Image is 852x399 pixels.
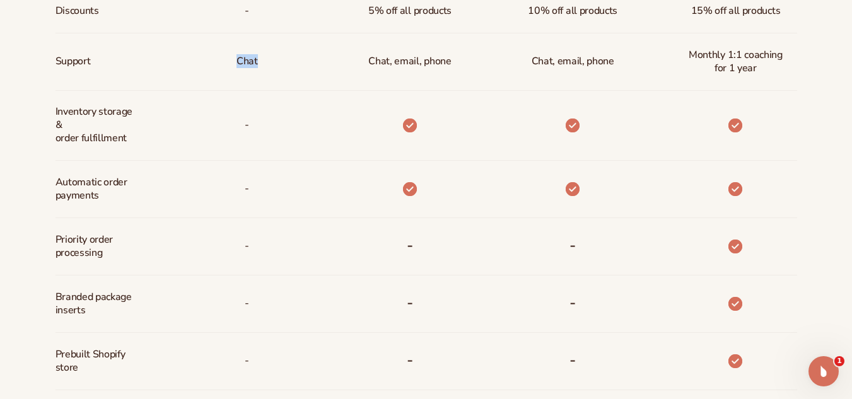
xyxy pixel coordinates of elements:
[55,286,139,322] span: Branded package inserts
[569,235,576,255] b: -
[834,356,844,366] span: 1
[55,50,91,73] span: Support
[569,292,576,313] b: -
[808,356,839,386] iframe: Intercom live chat
[245,234,249,258] span: -
[407,235,413,255] b: -
[245,113,249,137] p: -
[368,50,451,73] p: Chat, email, phone
[55,228,139,265] span: Priority order processing
[684,43,786,80] span: Monthly 1:1 coaching for 1 year
[55,171,139,207] span: Automatic order payments
[55,343,139,379] span: Prebuilt Shopify store
[245,349,249,373] span: -
[569,350,576,370] b: -
[532,50,614,73] span: Chat, email, phone
[407,292,413,313] b: -
[236,50,258,73] p: Chat
[407,350,413,370] b: -
[245,292,249,315] span: -
[55,100,139,149] span: Inventory storage & order fulfillment
[245,177,249,200] span: -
